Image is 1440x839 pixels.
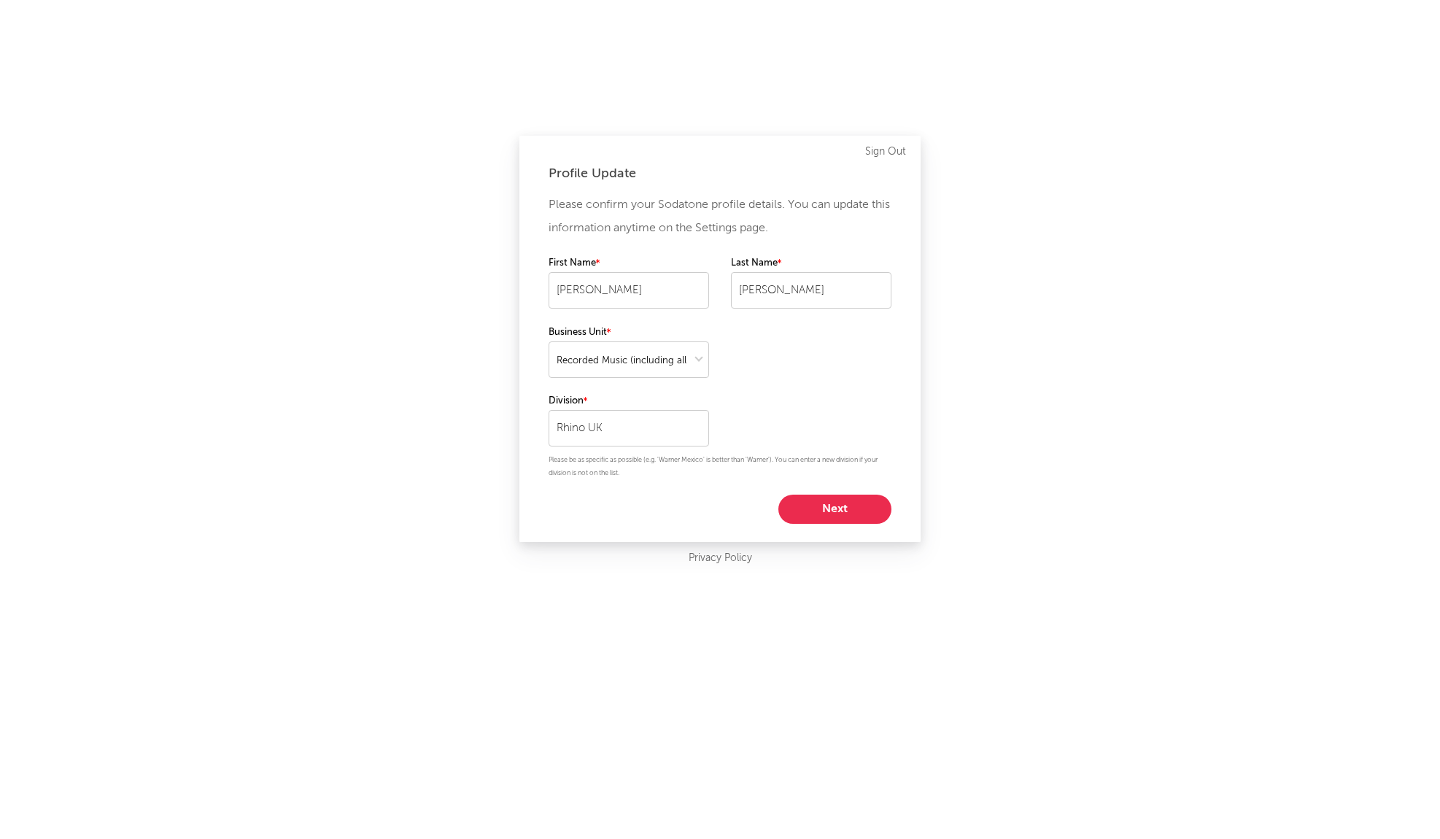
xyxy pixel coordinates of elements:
[549,193,891,240] p: Please confirm your Sodatone profile details. You can update this information anytime on the Sett...
[549,272,709,309] input: Your first name
[731,272,891,309] input: Your last name
[549,410,709,446] input: Your division
[689,549,752,568] a: Privacy Policy
[549,393,709,410] label: Division
[731,255,891,272] label: Last Name
[549,165,891,182] div: Profile Update
[549,324,709,341] label: Business Unit
[778,495,891,524] button: Next
[549,454,891,480] p: Please be as specific as possible (e.g. 'Warner Mexico' is better than 'Warner'). You can enter a...
[549,255,709,272] label: First Name
[865,143,906,161] a: Sign Out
